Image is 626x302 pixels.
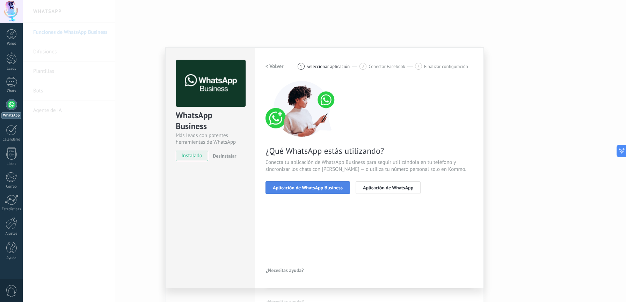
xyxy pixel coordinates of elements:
div: Listas [1,162,22,166]
div: Leads [1,67,22,71]
button: Aplicación de WhatsApp [356,181,421,194]
span: Conectar Facebook [369,64,405,69]
div: Ayuda [1,256,22,261]
button: Desinstalar [210,151,236,161]
img: connect number [265,81,339,137]
span: Finalizar configuración [424,64,468,69]
span: Seleccionar aplicación [307,64,350,69]
div: Más leads con potentes herramientas de WhatsApp [176,132,245,145]
div: Calendario [1,137,22,142]
span: Conecta tu aplicación de WhatsApp Business para seguir utilizándola en tu teléfono y sincronizar ... [265,159,473,173]
button: < Volver [265,60,284,73]
span: 3 [417,63,420,69]
span: ¿Necesitas ayuda? [266,268,304,273]
span: Aplicación de WhatsApp [363,185,413,190]
span: Aplicación de WhatsApp Business [273,185,343,190]
div: WhatsApp [1,112,21,119]
div: Chats [1,89,22,93]
span: ¿Qué WhatsApp estás utilizando? [265,145,473,156]
div: Estadísticas [1,207,22,212]
span: 2 [362,63,364,69]
h2: < Volver [265,63,284,70]
div: Panel [1,41,22,46]
button: ¿Necesitas ayuda? [265,265,304,275]
div: WhatsApp Business [176,110,245,132]
span: 1 [300,63,302,69]
div: Ajustes [1,232,22,236]
div: Correo [1,184,22,189]
img: logo_main.png [176,60,246,107]
button: Aplicación de WhatsApp Business [265,181,350,194]
span: Desinstalar [213,153,236,159]
span: instalado [176,151,208,161]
